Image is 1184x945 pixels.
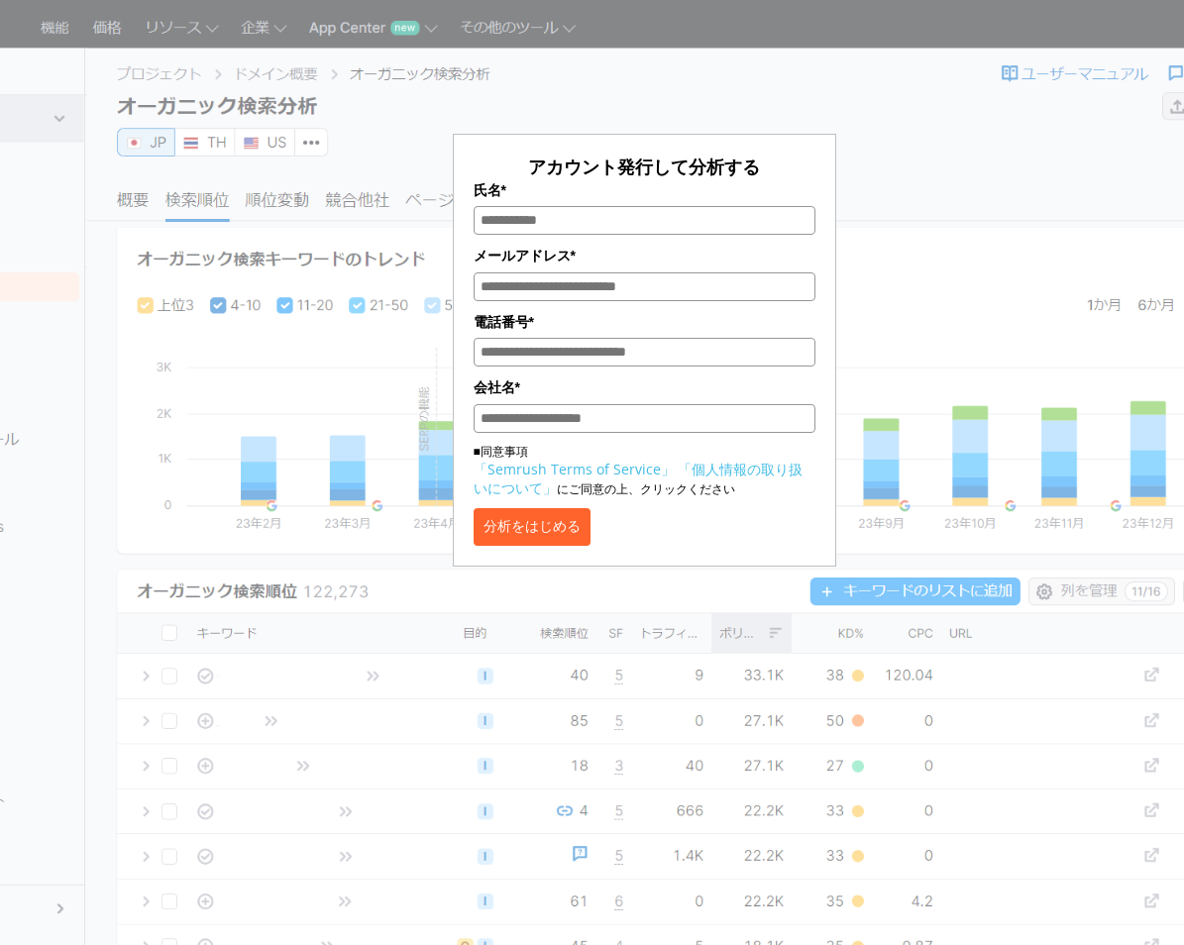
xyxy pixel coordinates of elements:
[474,245,815,266] label: メールアドレス*
[474,443,815,498] p: ■同意事項 にご同意の上、クリックください
[528,155,760,178] span: アカウント発行して分析する
[474,311,815,333] label: 電話番号*
[474,460,803,497] a: 「個人情報の取り扱いについて」
[474,508,591,546] button: 分析をはじめる
[474,460,675,478] a: 「Semrush Terms of Service」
